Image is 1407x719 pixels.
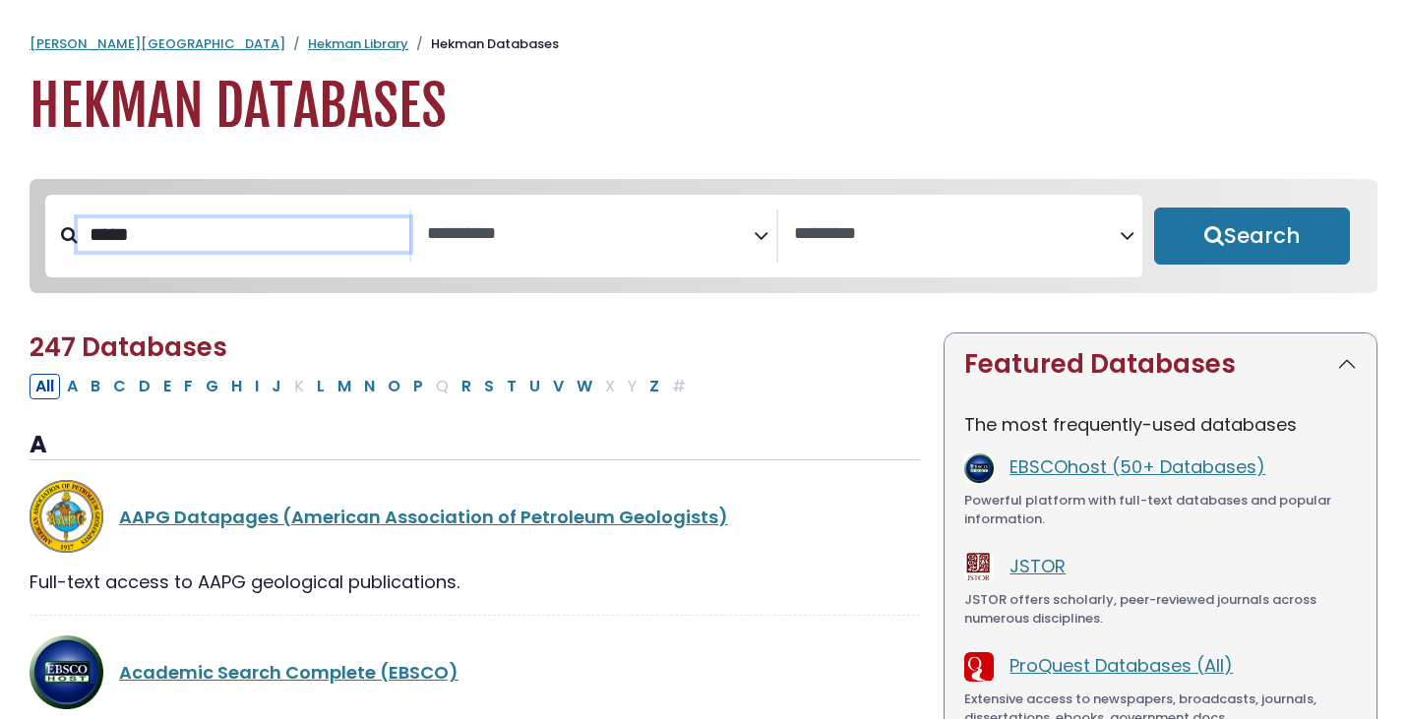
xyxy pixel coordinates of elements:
[1009,454,1265,479] a: EBSCOhost (50+ Databases)
[501,374,522,399] button: Filter Results T
[964,491,1357,529] div: Powerful platform with full-text databases and popular information.
[78,218,409,251] input: Search database by title or keyword
[358,374,381,399] button: Filter Results N
[571,374,598,399] button: Filter Results W
[643,374,665,399] button: Filter Results Z
[30,34,1377,54] nav: breadcrumb
[1009,653,1233,678] a: ProQuest Databases (All)
[1154,208,1350,265] button: Submit for Search Results
[382,374,406,399] button: Filter Results O
[266,374,287,399] button: Filter Results J
[30,374,60,399] button: All
[30,431,920,460] h3: A
[30,373,694,397] div: Alpha-list to filter by first letter of database name
[30,330,227,365] span: 247 Databases
[547,374,570,399] button: Filter Results V
[119,505,728,529] a: AAPG Datapages (American Association of Petroleum Geologists)
[456,374,477,399] button: Filter Results R
[1009,554,1066,578] a: JSTOR
[30,569,920,595] div: Full-text access to AAPG geological publications.
[178,374,199,399] button: Filter Results F
[249,374,265,399] button: Filter Results I
[311,374,331,399] button: Filter Results L
[85,374,106,399] button: Filter Results B
[225,374,248,399] button: Filter Results H
[308,34,408,53] a: Hekman Library
[200,374,224,399] button: Filter Results G
[332,374,357,399] button: Filter Results M
[964,590,1357,629] div: JSTOR offers scholarly, peer-reviewed journals across numerous disciplines.
[107,374,132,399] button: Filter Results C
[30,34,285,53] a: [PERSON_NAME][GEOGRAPHIC_DATA]
[133,374,156,399] button: Filter Results D
[30,74,1377,140] h1: Hekman Databases
[427,224,753,245] textarea: Search
[30,179,1377,293] nav: Search filters
[794,224,1120,245] textarea: Search
[119,660,459,685] a: Academic Search Complete (EBSCO)
[157,374,177,399] button: Filter Results E
[61,374,84,399] button: Filter Results A
[408,34,559,54] li: Hekman Databases
[478,374,500,399] button: Filter Results S
[407,374,429,399] button: Filter Results P
[945,333,1376,395] button: Featured Databases
[523,374,546,399] button: Filter Results U
[964,411,1357,438] p: The most frequently-used databases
